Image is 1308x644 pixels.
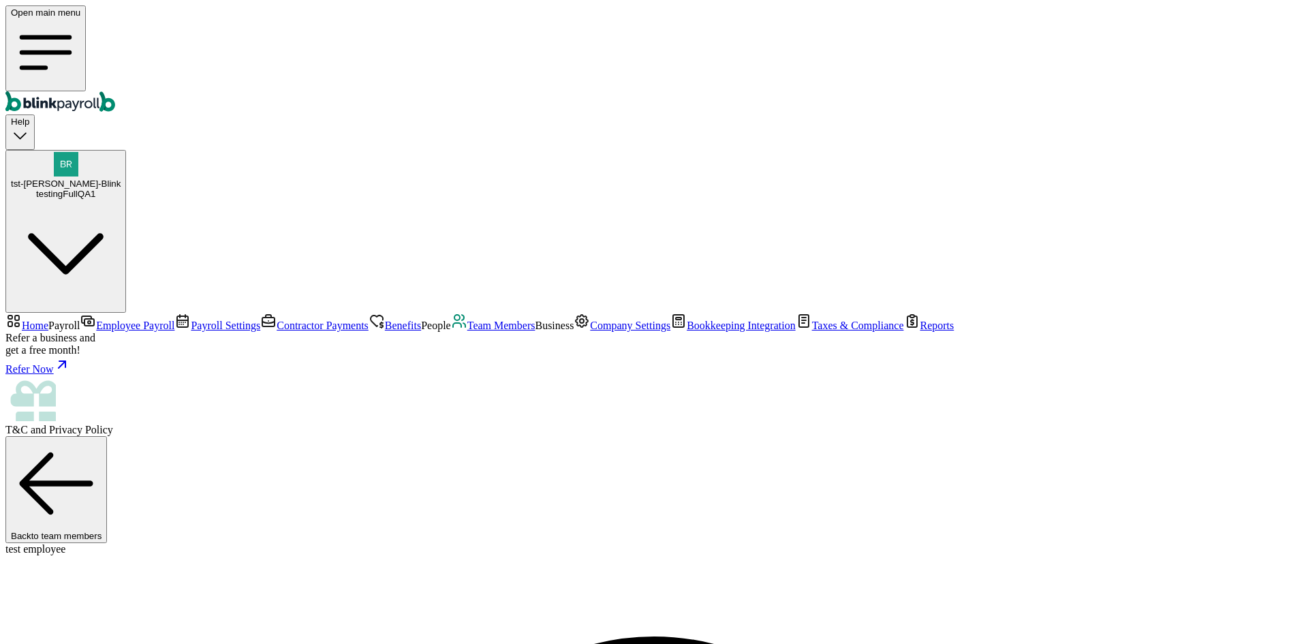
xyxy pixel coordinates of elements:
span: Back [11,531,102,541]
span: Benefits [385,320,421,331]
span: T&C [5,424,28,435]
span: Privacy Policy [49,424,113,435]
div: testingFullQA1 [11,189,121,199]
span: Employee Payroll [96,320,174,331]
nav: Sidebar [5,313,1303,436]
button: Open main menu [5,5,86,91]
span: Open main menu [11,7,80,18]
a: Benefits [369,320,421,331]
a: Payroll Settings [174,320,260,331]
span: Contractor Payments [277,320,369,331]
span: Company Settings [590,320,670,331]
span: Team Members [467,320,535,331]
span: Taxes & Compliance [812,320,904,331]
button: Help [5,114,35,149]
span: Home [22,320,48,331]
iframe: Chat Widget [1240,579,1308,644]
a: Contractor Payments [260,320,369,331]
button: tst-[PERSON_NAME]-BlinktestingFullQA1 [5,150,126,313]
span: Reports [920,320,954,331]
a: Taxes & Compliance [796,320,904,331]
span: to team members [31,531,102,541]
span: Bookkeeping Integration [687,320,796,331]
span: Business [535,320,574,331]
div: test employee [5,543,1303,555]
nav: Global [5,5,1303,114]
span: Payroll Settings [191,320,260,331]
a: Company Settings [574,320,670,331]
span: People [421,320,451,331]
div: Refer a business and get a free month! [5,332,1303,356]
a: Home [5,320,48,331]
a: Refer Now [5,356,1303,375]
span: and [5,424,113,435]
a: Bookkeeping Integration [670,320,796,331]
span: tst-[PERSON_NAME]-Blink [11,179,121,189]
a: Team Members [451,320,535,331]
a: Employee Payroll [80,320,174,331]
span: Payroll [48,320,80,331]
button: Backto team members [5,436,107,543]
a: Reports [904,320,954,331]
span: Help [11,117,29,127]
